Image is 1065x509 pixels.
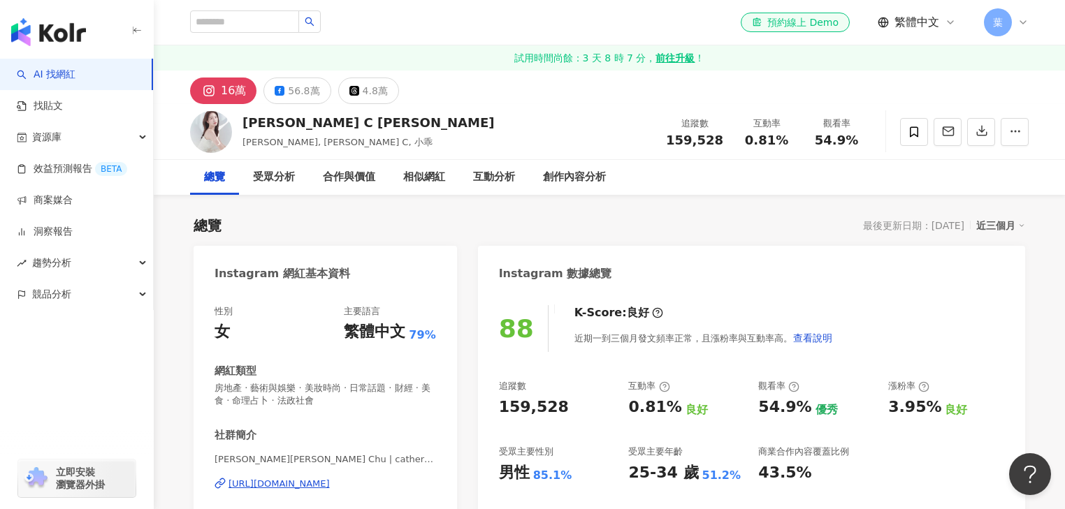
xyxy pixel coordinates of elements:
[17,68,75,82] a: searchAI 找網紅
[686,402,708,418] div: 良好
[473,169,515,186] div: 互動分析
[792,324,833,352] button: 查看說明
[533,468,572,483] div: 85.1%
[242,137,433,147] span: [PERSON_NAME], [PERSON_NAME] C, 小乖
[215,453,436,466] span: [PERSON_NAME][PERSON_NAME] Chu | catherinechu0211
[499,462,530,484] div: 男性
[499,397,569,418] div: 159,528
[758,462,811,484] div: 43.5%
[17,99,63,113] a: 找貼文
[628,445,683,458] div: 受眾主要年齡
[993,15,1003,30] span: 葉
[215,321,230,343] div: 女
[499,380,526,392] div: 追蹤數
[740,117,793,131] div: 互動率
[18,459,136,497] a: chrome extension立即安裝 瀏覽器外掛
[263,78,331,104] button: 56.8萬
[758,445,849,458] div: 商業合作內容覆蓋比例
[253,169,295,186] div: 受眾分析
[305,17,314,27] span: search
[215,305,233,318] div: 性別
[215,428,256,443] div: 社群簡介
[56,466,105,491] span: 立即安裝 瀏覽器外掛
[628,380,669,392] div: 互動率
[17,258,27,268] span: rise
[627,305,649,320] div: 良好
[288,81,319,101] div: 56.8萬
[190,111,232,153] img: KOL Avatar
[194,216,222,235] div: 總覽
[204,169,225,186] div: 總覽
[666,117,723,131] div: 追蹤數
[666,133,723,147] span: 159,528
[17,193,73,207] a: 商案媒合
[32,279,71,310] span: 競品分析
[11,18,86,46] img: logo
[945,402,967,418] div: 良好
[344,321,405,343] div: 繁體中文
[888,380,929,392] div: 漲粉率
[702,468,741,483] div: 51.2%
[543,169,606,186] div: 創作內容分析
[403,169,445,186] div: 相似網紅
[976,216,1025,235] div: 近三個月
[190,78,256,104] button: 16萬
[758,380,799,392] div: 觀看率
[323,169,375,186] div: 合作與價值
[574,305,663,320] div: K-Score :
[815,133,858,147] span: 54.9%
[655,51,695,65] strong: 前往升級
[221,81,246,101] div: 16萬
[894,15,939,30] span: 繁體中文
[32,121,61,153] span: 資源庫
[32,247,71,279] span: 趨勢分析
[22,467,50,489] img: chrome extension
[758,397,811,418] div: 54.9%
[793,332,832,344] span: 查看說明
[17,225,73,239] a: 洞察報告
[229,478,330,490] div: [URL][DOMAIN_NAME]
[628,462,698,484] div: 25-34 歲
[242,114,494,131] div: [PERSON_NAME] C [PERSON_NAME]
[215,478,436,490] a: [URL][DOMAIN_NAME]
[363,81,388,101] div: 4.8萬
[499,266,612,281] div: Instagram 數據總覽
[1009,453,1051,495] iframe: Help Scout Beacon - Open
[154,45,1065,71] a: 試用時間尚餘：3 天 8 時 7 分，前往升級！
[888,397,941,418] div: 3.95%
[215,364,256,378] div: 網紅類型
[863,220,964,231] div: 最後更新日期：[DATE]
[338,78,399,104] button: 4.8萬
[215,266,350,281] div: Instagram 網紅基本資料
[344,305,380,318] div: 主要語言
[499,314,534,343] div: 88
[215,382,436,407] span: 房地產 · 藝術與娛樂 · 美妝時尚 · 日常話題 · 財經 · 美食 · 命理占卜 · 法政社會
[17,162,127,176] a: 效益預測報告BETA
[745,133,788,147] span: 0.81%
[816,402,838,418] div: 優秀
[499,445,553,458] div: 受眾主要性別
[810,117,863,131] div: 觀看率
[628,397,681,418] div: 0.81%
[574,324,833,352] div: 近期一到三個月發文頻率正常，且漲粉率與互動率高。
[752,15,839,29] div: 預約線上 Demo
[409,327,435,343] span: 79%
[741,13,850,32] a: 預約線上 Demo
